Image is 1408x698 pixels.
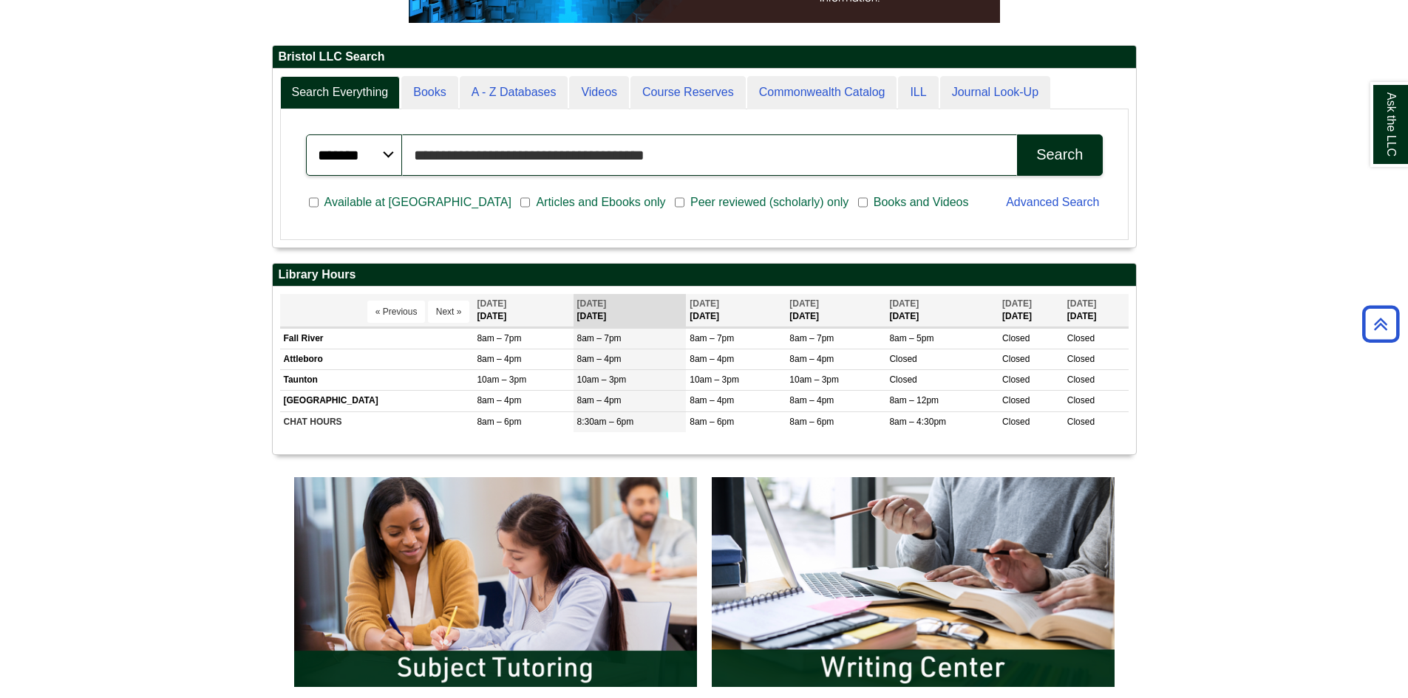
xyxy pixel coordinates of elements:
[401,76,458,109] a: Books
[1357,314,1404,334] a: Back to Top
[577,354,622,364] span: 8am – 4pm
[577,374,627,385] span: 10am – 3pm
[889,417,946,427] span: 8am – 4:30pm
[1067,417,1095,427] span: Closed
[690,333,734,343] span: 8am – 7pm
[868,194,975,211] span: Books and Videos
[477,417,521,427] span: 8am – 6pm
[1067,374,1095,385] span: Closed
[747,76,897,109] a: Commonwealth Catalog
[428,301,470,323] button: Next »
[889,354,916,364] span: Closed
[477,374,526,385] span: 10am – 3pm
[1067,354,1095,364] span: Closed
[1002,374,1030,385] span: Closed
[885,294,999,327] th: [DATE]
[1002,333,1030,343] span: Closed
[1036,146,1083,163] div: Search
[786,294,885,327] th: [DATE]
[858,196,868,209] input: Books and Videos
[1002,298,1032,309] span: [DATE]
[789,417,834,427] span: 8am – 6pm
[477,354,521,364] span: 8am – 4pm
[889,298,919,309] span: [DATE]
[789,333,834,343] span: 8am – 7pm
[569,76,629,109] a: Videos
[1067,333,1095,343] span: Closed
[690,374,739,385] span: 10am – 3pm
[690,354,734,364] span: 8am – 4pm
[1067,395,1095,406] span: Closed
[530,194,671,211] span: Articles and Ebooks only
[789,374,839,385] span: 10am – 3pm
[574,294,687,327] th: [DATE]
[1002,354,1030,364] span: Closed
[280,411,474,432] td: CHAT HOURS
[690,395,734,406] span: 8am – 4pm
[789,298,819,309] span: [DATE]
[520,196,530,209] input: Articles and Ebooks only
[473,294,573,327] th: [DATE]
[577,298,607,309] span: [DATE]
[940,76,1050,109] a: Journal Look-Up
[1064,294,1129,327] th: [DATE]
[280,391,474,411] td: [GEOGRAPHIC_DATA]
[789,354,834,364] span: 8am – 4pm
[280,370,474,391] td: Taunton
[477,395,521,406] span: 8am – 4pm
[889,333,933,343] span: 8am – 5pm
[704,470,1122,694] img: Writing Center Information
[273,264,1136,287] h2: Library Hours
[684,194,854,211] span: Peer reviewed (scholarly) only
[690,417,734,427] span: 8am – 6pm
[280,76,401,109] a: Search Everything
[675,196,684,209] input: Peer reviewed (scholarly) only
[898,76,938,109] a: ILL
[367,301,426,323] button: « Previous
[1067,298,1097,309] span: [DATE]
[577,395,622,406] span: 8am – 4pm
[309,196,319,209] input: Available at [GEOGRAPHIC_DATA]
[690,298,719,309] span: [DATE]
[280,329,474,349] td: Fall River
[287,470,704,694] img: Subject Tutoring Information
[889,395,939,406] span: 8am – 12pm
[280,349,474,370] td: Attleboro
[999,294,1064,327] th: [DATE]
[1002,395,1030,406] span: Closed
[477,298,506,309] span: [DATE]
[1017,134,1102,176] button: Search
[1006,196,1099,208] a: Advanced Search
[686,294,786,327] th: [DATE]
[789,395,834,406] span: 8am – 4pm
[577,333,622,343] span: 8am – 7pm
[477,333,521,343] span: 8am – 7pm
[273,46,1136,69] h2: Bristol LLC Search
[630,76,746,109] a: Course Reserves
[1002,417,1030,427] span: Closed
[319,194,517,211] span: Available at [GEOGRAPHIC_DATA]
[577,417,634,427] span: 8:30am – 6pm
[460,76,568,109] a: A - Z Databases
[889,374,916,385] span: Closed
